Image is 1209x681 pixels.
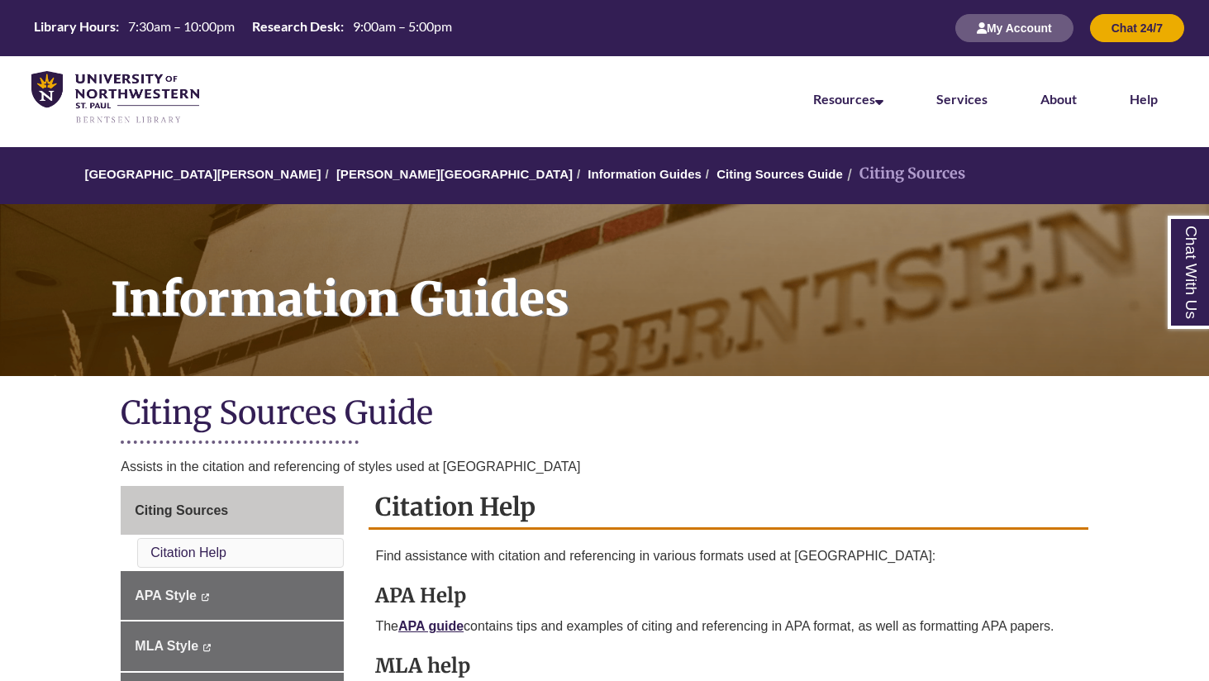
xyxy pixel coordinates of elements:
strong: MLA help [375,653,470,679]
table: Hours Today [27,17,459,38]
a: About [1040,91,1077,107]
th: Research Desk: [245,17,346,36]
a: Citing Sources [121,486,344,536]
a: Resources [813,91,883,107]
a: Help [1130,91,1158,107]
a: Hours Today [27,17,459,40]
img: UNWSP Library Logo [31,71,199,125]
h2: Citation Help [369,486,1088,530]
a: MLA Style [121,621,344,671]
a: Information Guides [588,167,702,181]
button: My Account [955,14,1073,42]
span: APA Style [135,588,197,602]
p: The contains tips and examples of citing and referencing in APA format, as well as formatting APA... [375,617,1081,636]
span: Assists in the citation and referencing of styles used at [GEOGRAPHIC_DATA] [121,460,580,474]
a: Citation Help [150,545,226,560]
span: MLA Style [135,639,198,653]
span: Citing Sources [135,503,228,517]
a: [GEOGRAPHIC_DATA][PERSON_NAME] [84,167,321,181]
th: Library Hours: [27,17,121,36]
li: Citing Sources [843,162,965,186]
a: APA guide [398,619,464,633]
a: [PERSON_NAME][GEOGRAPHIC_DATA] [336,167,573,181]
button: Chat 24/7 [1090,14,1184,42]
span: 7:30am – 10:00pm [128,18,235,34]
a: Chat 24/7 [1090,21,1184,35]
a: APA Style [121,571,344,621]
p: Find assistance with citation and referencing in various formats used at [GEOGRAPHIC_DATA]: [375,546,1081,566]
h1: Citing Sources Guide [121,393,1088,436]
a: My Account [955,21,1073,35]
a: Citing Sources Guide [716,167,843,181]
i: This link opens in a new window [200,593,209,601]
h1: Information Guides [93,204,1209,355]
span: 9:00am – 5:00pm [353,18,452,34]
i: This link opens in a new window [202,644,212,651]
a: Services [936,91,988,107]
strong: APA Help [375,583,466,608]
